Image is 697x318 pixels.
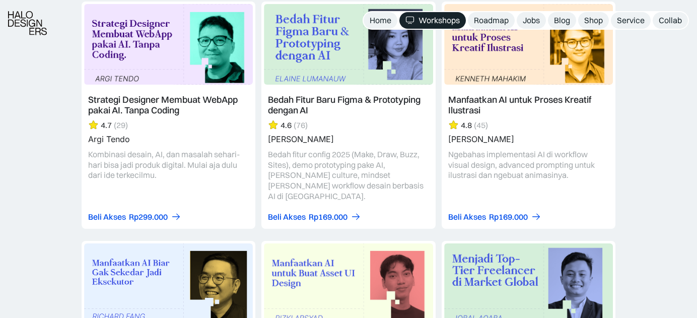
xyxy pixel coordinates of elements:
a: Roadmap [468,12,515,29]
div: Beli Akses [268,212,306,222]
div: Service [617,15,645,26]
div: Beli Akses [448,212,486,222]
div: Home [370,15,391,26]
div: Collab [659,15,682,26]
div: Roadmap [474,15,509,26]
a: Jobs [517,12,546,29]
div: Rp299.000 [129,212,168,222]
a: Blog [548,12,576,29]
a: Home [364,12,397,29]
a: Shop [578,12,609,29]
a: Beli AksesRp299.000 [88,212,181,222]
a: Beli AksesRp169.000 [268,212,361,222]
a: Collab [653,12,688,29]
div: Beli Akses [88,212,126,222]
div: Rp169.000 [489,212,528,222]
a: Workshops [399,12,466,29]
div: Shop [584,15,603,26]
a: Beli AksesRp169.000 [448,212,541,222]
div: Workshops [419,15,460,26]
div: Blog [554,15,570,26]
div: Jobs [523,15,540,26]
a: Service [611,12,651,29]
div: Rp169.000 [309,212,347,222]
